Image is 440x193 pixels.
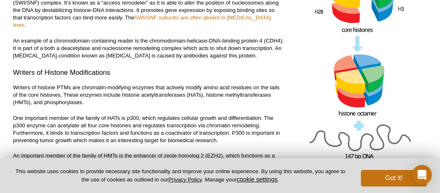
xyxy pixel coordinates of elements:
div: Open Intercom Messenger [412,165,432,185]
p: Writers of histone PTMs are chromatin-modifying enzymes that actively modify amino acid residues ... [13,84,285,106]
p: An important member of the family of HMTs is the enhancer of zeste homolog 2 (EZH2), which functi... [13,152,285,189]
a: Privacy Policy [168,176,202,183]
button: cookie settings [237,176,278,183]
p: This website uses cookies to provide necessary site functionality and improve your online experie... [13,168,347,183]
p: One important member of the family of HATs is p300, which regulates cellular growth and different... [13,114,285,144]
p: An example of a chromodomain containing reader is the chromodomain-helicase-DNA-binding protein 4... [13,37,285,60]
a: SWI/SNF subunits are often absent in [MEDICAL_DATA] lines [13,14,271,28]
h3: Writers of Histone Modifications [13,68,285,78]
button: Got it! [361,170,427,186]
